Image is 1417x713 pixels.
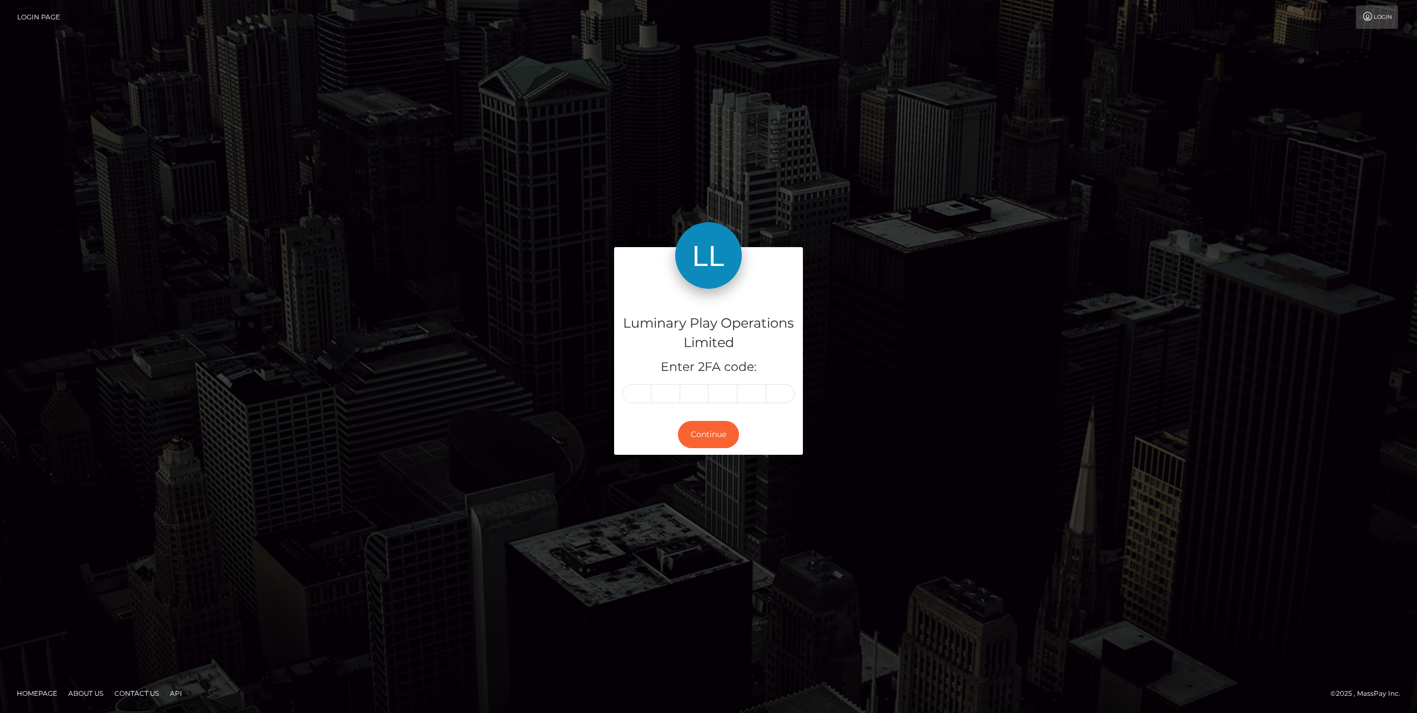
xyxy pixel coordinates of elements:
a: API [165,685,187,702]
img: Luminary Play Operations Limited [675,222,742,289]
a: Login Page [17,6,60,29]
button: Continue [678,421,739,448]
a: Contact Us [110,685,163,702]
a: Homepage [12,685,62,702]
h4: Luminary Play Operations Limited [622,314,795,353]
a: Login [1356,6,1398,29]
a: About Us [64,685,108,702]
h5: Enter 2FA code: [622,359,795,376]
div: © 2025 , MassPay Inc. [1330,687,1409,700]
